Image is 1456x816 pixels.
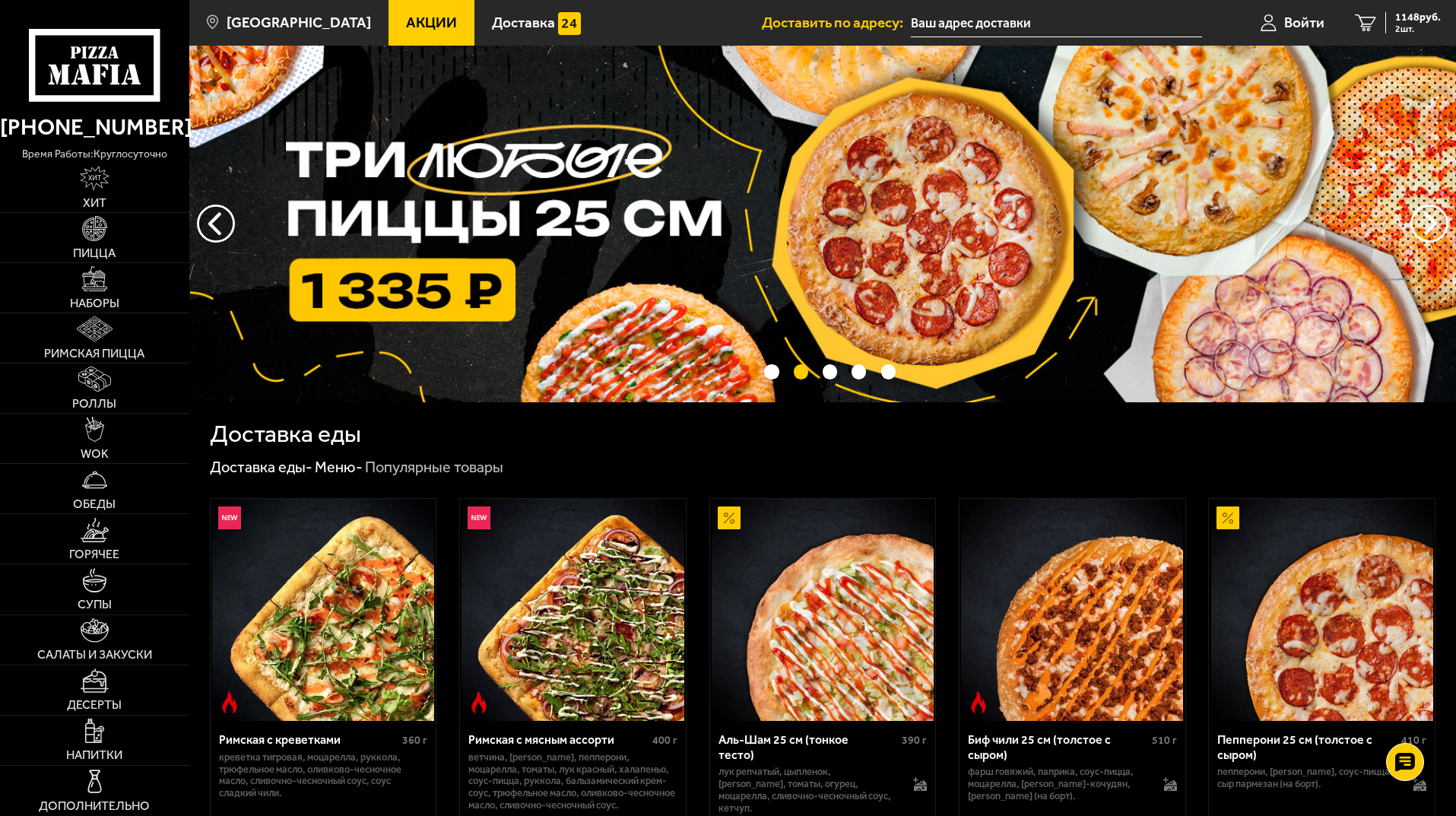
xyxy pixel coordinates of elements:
[1217,766,1397,790] p: пепперони, [PERSON_NAME], соус-пицца, сыр пармезан (на борт).
[710,499,936,721] a: АкционныйАль-Шам 25 см (тонкое тесто)
[1211,499,1433,721] img: Пепперони 25 см (толстое с сыром)
[72,398,116,410] span: Роллы
[73,498,116,510] span: Обеды
[794,364,808,379] button: точки переключения
[73,247,116,259] span: Пицца
[37,649,152,661] span: Салаты и закуски
[712,499,934,721] img: Аль-Шам 25 см (тонкое тесто)
[39,800,150,812] span: Дополнительно
[462,499,684,721] img: Римская с мясным ассорти
[718,732,899,761] div: Аль-Шам 25 см (тонкое тесто)
[652,734,677,747] span: 400 г
[823,364,837,379] button: точки переключения
[1401,734,1426,747] span: 410 г
[78,599,112,611] span: Супы
[1217,506,1239,529] img: Акционный
[66,749,122,761] span: Напитки
[218,506,241,529] img: Новинка
[1217,732,1397,761] div: Пепперони 25 см (толстое с сыром)
[468,732,649,747] div: Римская с мясным ассорти
[70,297,119,310] span: Наборы
[212,499,434,721] img: Римская с креветками
[402,734,427,747] span: 360 г
[902,734,927,747] span: 390 г
[211,499,436,721] a: НовинкаОстрое блюдоРимская с креветками
[762,15,911,30] span: Доставить по адресу:
[492,15,555,30] span: Доставка
[961,499,1183,721] img: Биф чили 25 см (толстое с сыром)
[558,12,581,35] img: 15daf4d41897b9f0e9f617042186c801.svg
[44,348,144,360] span: Римская пицца
[227,15,371,30] span: [GEOGRAPHIC_DATA]
[1209,499,1435,721] a: АкционныйПепперони 25 см (толстое с сыром)
[468,751,677,812] p: ветчина, [PERSON_NAME], пепперони, моцарелла, томаты, лук красный, халапеньо, соус-пицца, руккола...
[968,732,1148,761] div: Биф чили 25 см (толстое с сыром)
[852,364,866,379] button: точки переключения
[1395,24,1441,33] span: 2 шт.
[468,506,490,529] img: Новинка
[365,458,503,478] div: Популярные товары
[460,499,686,721] a: НовинкаОстрое блюдоРимская с мясным ассорти
[881,364,896,379] button: точки переключения
[81,448,109,460] span: WOK
[764,364,779,379] button: точки переключения
[911,9,1202,37] input: Ваш адрес доставки
[210,458,312,476] a: Доставка еды-
[1410,205,1448,243] button: предыдущий
[69,548,119,560] span: Горячее
[83,197,106,209] span: Хит
[967,691,990,714] img: Острое блюдо
[406,15,457,30] span: Акции
[1395,12,1441,23] span: 1148 руб.
[67,699,122,711] span: Десерты
[718,766,899,814] p: лук репчатый, цыпленок, [PERSON_NAME], томаты, огурец, моцарелла, сливочно-чесночный соус, кетчуп.
[960,499,1185,721] a: Острое блюдоБиф чили 25 см (толстое с сыром)
[1152,734,1177,747] span: 510 г
[197,205,235,243] button: следующий
[219,751,428,800] p: креветка тигровая, моцарелла, руккола, трюфельное масло, оливково-чесночное масло, сливочно-чесно...
[315,458,363,476] a: Меню-
[210,422,361,446] h1: Доставка еды
[468,691,490,714] img: Острое блюдо
[218,691,241,714] img: Острое блюдо
[219,732,399,747] div: Римская с креветками
[718,506,741,529] img: Акционный
[1284,15,1324,30] span: Войти
[968,766,1148,802] p: фарш говяжий, паприка, соус-пицца, моцарелла, [PERSON_NAME]-кочудян, [PERSON_NAME] (на борт).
